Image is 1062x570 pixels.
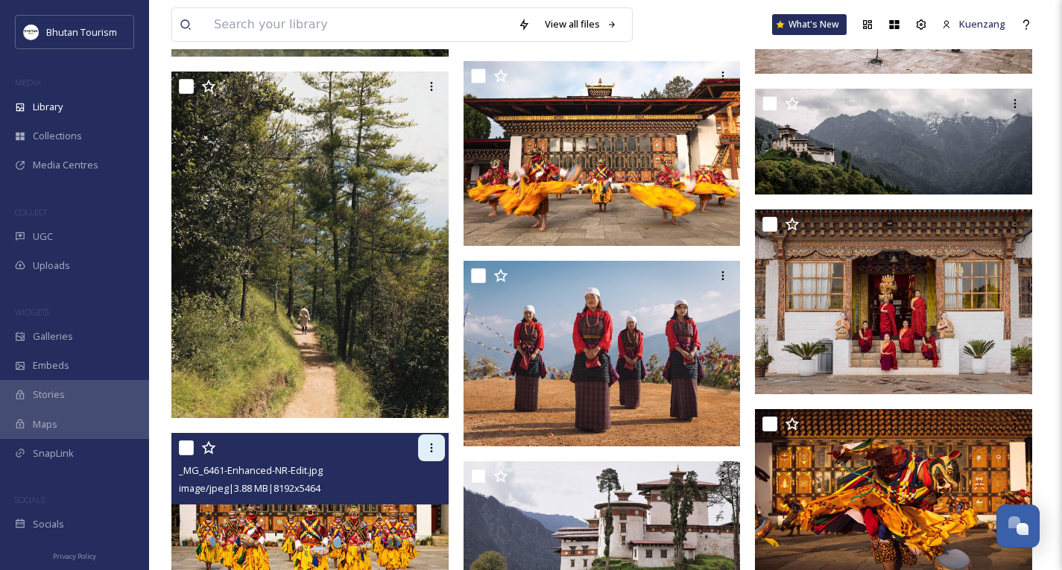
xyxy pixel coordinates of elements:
a: View all files [537,10,625,39]
span: Privacy Policy [53,551,96,561]
span: Socials [33,517,64,531]
img: _MG_7714-Enhanced-NR-Edit.jpg [464,261,741,446]
span: UGC [33,229,53,244]
button: Open Chat [996,504,1040,548]
span: Embeds [33,358,69,373]
span: Kuenzang [959,17,1005,31]
a: What's New [772,14,847,35]
img: thedronebook-TourismBoardBhutan-200A3042.jpg [171,72,449,418]
span: MEDIA [15,77,41,88]
img: _MG_6371-Enhanced-NR-Edit.jpg [464,61,741,246]
span: WIDGETS [15,306,49,317]
span: image/jpeg | 3.88 MB | 8192 x 5464 [179,481,320,495]
span: Bhutan Tourism [46,25,117,39]
span: Library [33,100,63,114]
span: COLLECT [15,206,47,218]
img: _MG_1735-Pano-Edit.jpg [755,89,1032,194]
a: Kuenzang [935,10,1013,39]
span: Media Centres [33,158,98,172]
input: Search your library [206,8,511,41]
img: _MG_9768-Enhanced-NR-Edit.jpg [755,209,1032,393]
a: Privacy Policy [53,546,96,564]
span: Collections [33,129,82,143]
span: Uploads [33,259,70,273]
span: SnapLink [33,446,74,460]
span: SOCIALS [15,494,45,505]
span: _MG_6461-Enhanced-NR-Edit.jpg [179,463,323,477]
span: Galleries [33,329,73,343]
img: BT_Logo_BB_Lockup_CMYK_High%2520Res.jpg [24,25,39,39]
span: Stories [33,387,65,402]
span: Maps [33,417,57,431]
